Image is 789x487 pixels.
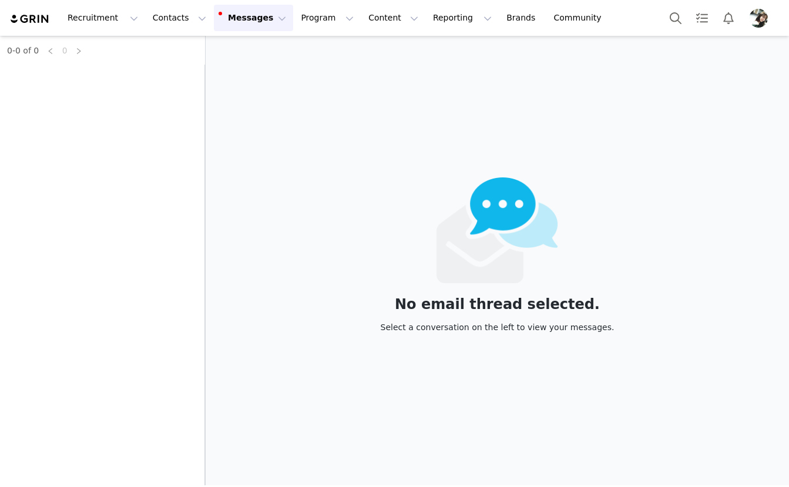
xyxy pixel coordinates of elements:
button: Reporting [426,5,499,31]
button: Notifications [716,5,741,31]
i: icon: left [47,48,54,55]
button: Program [294,5,361,31]
button: Contacts [146,5,213,31]
a: Community [547,5,614,31]
a: Tasks [689,5,715,31]
img: grin logo [9,14,51,25]
button: Profile [742,9,780,28]
div: Select a conversation on the left to view your messages. [381,321,615,334]
i: icon: right [75,48,82,55]
img: d92d4012-97d5-49e5-9460-9fb142bbea75.jpg [749,9,768,28]
button: Search [663,5,689,31]
div: No email thread selected. [381,298,615,311]
li: Next Page [72,43,86,58]
button: Messages [214,5,293,31]
a: Brands [499,5,546,31]
a: 0 [58,44,71,57]
img: emails-empty2x.png [437,177,558,283]
li: 0 [58,43,72,58]
button: Content [361,5,425,31]
li: 0-0 of 0 [7,43,39,58]
button: Recruitment [61,5,145,31]
li: Previous Page [43,43,58,58]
